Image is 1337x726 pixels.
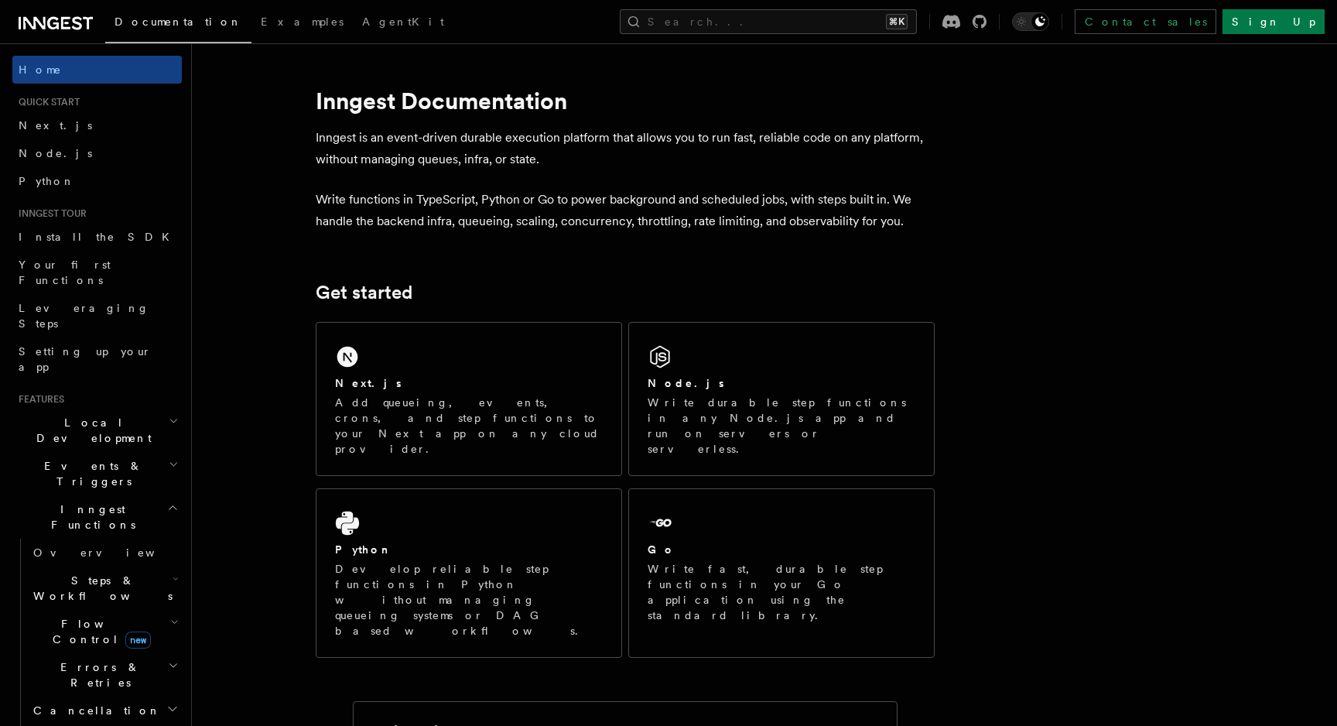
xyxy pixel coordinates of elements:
[335,375,402,391] h2: Next.js
[19,231,179,243] span: Install the SDK
[12,111,182,139] a: Next.js
[19,259,111,286] span: Your first Functions
[19,119,92,132] span: Next.js
[27,659,168,690] span: Errors & Retries
[12,415,169,446] span: Local Development
[1012,12,1049,31] button: Toggle dark mode
[12,56,182,84] a: Home
[27,567,182,610] button: Steps & Workflows
[648,395,915,457] p: Write durable step functions in any Node.js app and run on servers or serverless.
[1222,9,1325,34] a: Sign Up
[27,703,161,718] span: Cancellation
[12,495,182,539] button: Inngest Functions
[353,5,453,42] a: AgentKit
[33,546,193,559] span: Overview
[12,502,167,533] span: Inngest Functions
[27,610,182,653] button: Flow Controlnew
[12,223,182,251] a: Install the SDK
[12,139,182,167] a: Node.js
[27,573,173,604] span: Steps & Workflows
[335,395,603,457] p: Add queueing, events, crons, and step functions to your Next app on any cloud provider.
[12,452,182,495] button: Events & Triggers
[886,14,908,29] kbd: ⌘K
[19,345,152,373] span: Setting up your app
[27,616,170,647] span: Flow Control
[335,561,603,639] p: Develop reliable step functions in Python without managing queueing systems or DAG based workflows.
[12,409,182,452] button: Local Development
[362,15,444,28] span: AgentKit
[1075,9,1216,34] a: Contact sales
[628,322,935,476] a: Node.jsWrite durable step functions in any Node.js app and run on servers or serverless.
[19,62,62,77] span: Home
[105,5,251,43] a: Documentation
[648,561,915,623] p: Write fast, durable step functions in your Go application using the standard library.
[12,458,169,489] span: Events & Triggers
[316,322,622,476] a: Next.jsAdd queueing, events, crons, and step functions to your Next app on any cloud provider.
[12,167,182,195] a: Python
[648,542,675,557] h2: Go
[316,87,935,115] h1: Inngest Documentation
[316,127,935,170] p: Inngest is an event-driven durable execution platform that allows you to run fast, reliable code ...
[125,632,151,649] span: new
[19,147,92,159] span: Node.js
[27,697,182,724] button: Cancellation
[251,5,353,42] a: Examples
[620,9,917,34] button: Search...⌘K
[12,393,64,406] span: Features
[19,302,149,330] span: Leveraging Steps
[12,294,182,337] a: Leveraging Steps
[12,96,80,108] span: Quick start
[19,175,75,187] span: Python
[12,337,182,381] a: Setting up your app
[316,488,622,658] a: PythonDevelop reliable step functions in Python without managing queueing systems or DAG based wo...
[261,15,344,28] span: Examples
[27,653,182,697] button: Errors & Retries
[316,189,935,232] p: Write functions in TypeScript, Python or Go to power background and scheduled jobs, with steps bu...
[628,488,935,658] a: GoWrite fast, durable step functions in your Go application using the standard library.
[316,282,412,303] a: Get started
[12,207,87,220] span: Inngest tour
[335,542,392,557] h2: Python
[12,251,182,294] a: Your first Functions
[648,375,724,391] h2: Node.js
[27,539,182,567] a: Overview
[115,15,242,28] span: Documentation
